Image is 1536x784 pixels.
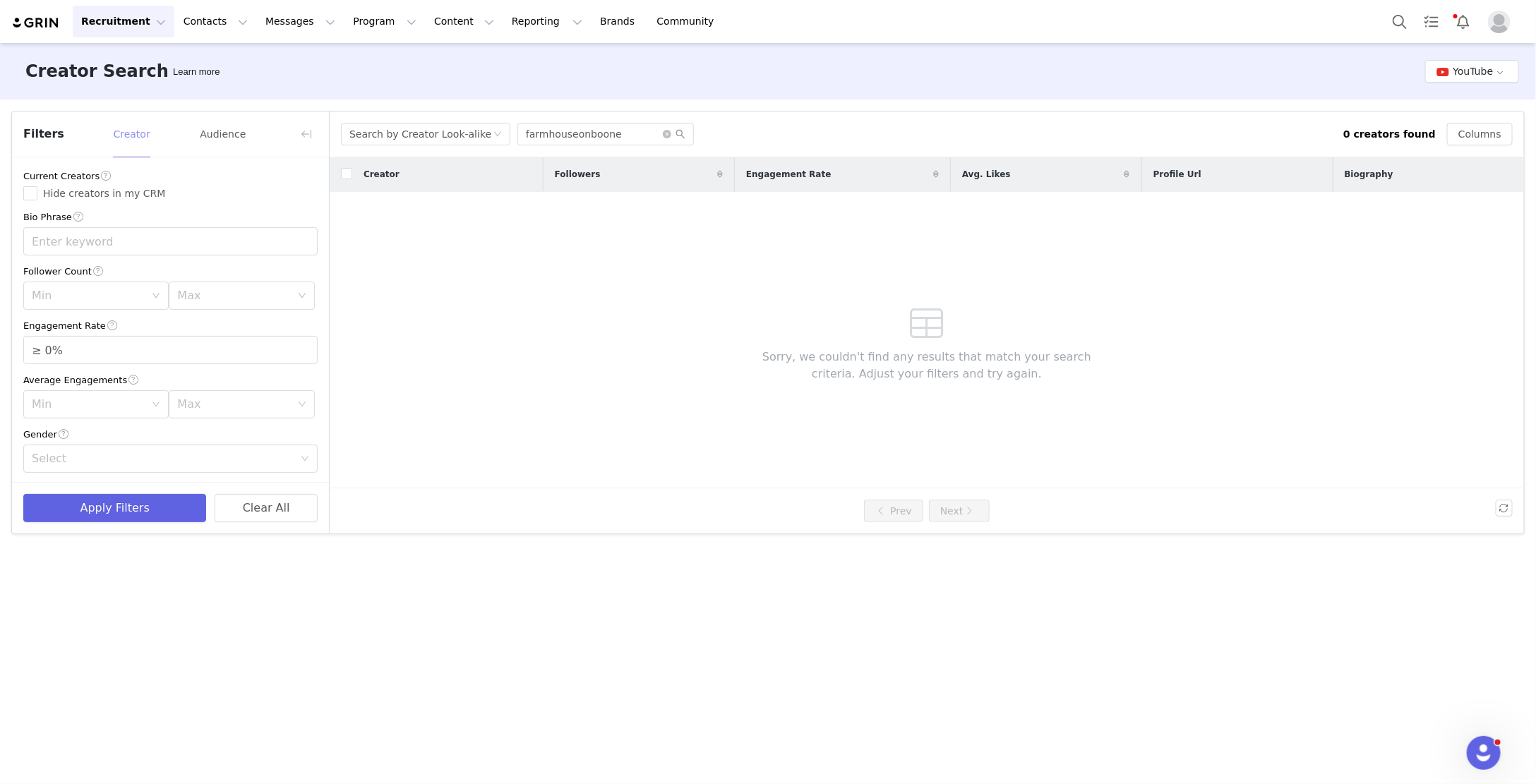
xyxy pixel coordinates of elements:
span: Avg. Likes [962,168,1011,181]
span: Engagement Rate [746,168,831,181]
div: Max [177,289,290,303]
button: Recruitment [73,6,174,37]
div: Select [32,452,294,466]
div: 0 creators found [1343,127,1436,142]
div: Bio Phrase [23,210,318,224]
button: Audience [199,123,246,145]
button: Apply Filters [23,494,206,522]
input: Engagement Rate [24,337,317,363]
button: Reporting [503,6,591,37]
i: icon: close-circle [663,130,671,138]
button: Messages [257,6,344,37]
img: grin logo [11,16,61,30]
i: icon: down [152,291,160,301]
i: icon: down [301,454,309,464]
i: icon: down [152,400,160,410]
i: icon: search [676,129,685,139]
button: Content [426,6,503,37]
div: Average Engagements [23,373,318,387]
button: YouTube [1425,60,1519,83]
span: Biography [1345,168,1393,181]
div: Search by Creator Look-alike [349,123,491,145]
button: Clear All [215,494,318,522]
button: Notifications [1448,6,1479,37]
button: Contacts [175,6,256,37]
iframe: Intercom live chat [1467,736,1501,770]
span: Sorry, we couldn't find any results that match your search criteria. Adjust your filters and try ... [741,349,1113,382]
span: Hide creators in my CRM [37,188,171,199]
i: icon: down [493,130,502,140]
span: Profile Url [1153,168,1201,181]
button: Profile [1480,11,1525,33]
button: Columns [1447,123,1513,145]
a: Tasks [1416,6,1447,37]
h3: Creator Search [25,59,169,84]
button: Creator [112,123,150,145]
img: placeholder-profile.jpg [1488,11,1511,33]
a: Brands [592,6,647,37]
div: Engagement Rate [23,318,318,333]
div: Follower Count [23,264,318,279]
button: Prev [864,500,923,522]
div: Age [23,481,318,496]
div: Current Creators [23,169,318,183]
input: Search... [517,123,694,145]
button: Search [1384,6,1415,37]
input: Enter keyword [23,227,318,255]
button: Next [929,500,990,522]
div: Min [32,289,145,303]
div: Tooltip anchor [170,65,222,79]
div: Max [177,397,290,411]
span: Followers [555,168,601,181]
div: Gender [23,427,318,442]
a: Community [649,6,729,37]
button: Program [344,6,425,37]
div: Min [32,397,145,411]
i: icon: down [298,291,306,301]
span: Creator [364,168,400,181]
i: icon: down [298,400,306,410]
span: Filters [23,126,64,143]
